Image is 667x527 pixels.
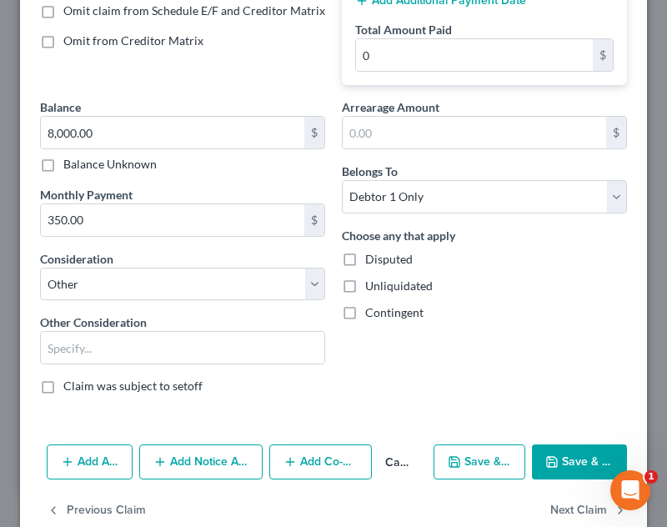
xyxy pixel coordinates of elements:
[304,117,324,148] div: $
[342,227,455,244] label: Choose any that apply
[365,252,413,266] span: Disputed
[532,444,627,479] button: Save & Close
[63,33,203,48] span: Omit from Creditor Matrix
[356,39,593,71] input: 0.00
[63,379,203,393] span: Claim was subject to setoff
[644,470,658,484] span: 1
[41,332,324,364] input: Specify...
[269,444,372,479] button: Add Co-Debtor
[47,444,133,479] button: Add Action
[41,117,304,148] input: 0.00
[63,156,157,173] label: Balance Unknown
[372,446,427,479] button: Cancel
[41,204,304,236] input: 0.00
[365,279,433,293] span: Unliquidated
[343,117,606,148] input: 0.00
[304,204,324,236] div: $
[139,444,263,479] button: Add Notice Address
[365,305,424,319] span: Contingent
[40,314,147,331] label: Other Consideration
[40,186,133,203] label: Monthly Payment
[434,444,525,479] button: Save & New
[63,3,325,18] span: Omit claim from Schedule E/F and Creditor Matrix
[342,164,398,178] span: Belongs To
[606,117,626,148] div: $
[610,470,650,510] iframe: Intercom live chat
[342,98,439,116] label: Arrearage Amount
[355,21,452,38] label: Total Amount Paid
[40,250,113,268] label: Consideration
[40,98,81,116] label: Balance
[593,39,613,71] div: $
